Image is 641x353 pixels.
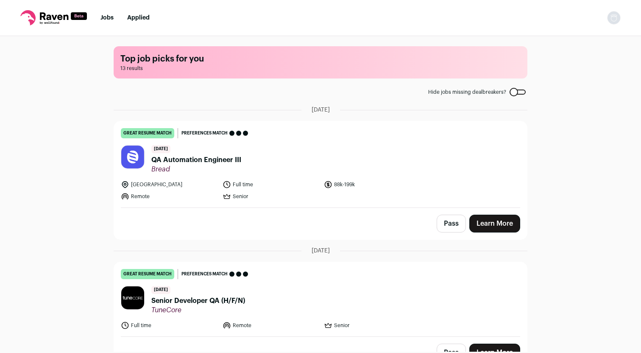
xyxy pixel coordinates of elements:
[181,270,228,278] span: Preferences match
[151,145,170,153] span: [DATE]
[607,11,621,25] button: Open dropdown
[114,121,527,207] a: great resume match Preferences match [DATE] QA Automation Engineer III Bread [GEOGRAPHIC_DATA] Fu...
[120,65,521,72] span: 13 results
[223,180,319,189] li: Full time
[114,262,527,336] a: great resume match Preferences match [DATE] Senior Developer QA (H/F/N) TuneCore Full time Remote...
[324,321,421,330] li: Senior
[324,180,421,189] li: 88k-199k
[151,306,245,314] span: TuneCore
[151,296,245,306] span: Senior Developer QA (H/F/N)
[151,155,241,165] span: QA Automation Engineer III
[100,15,114,21] a: Jobs
[607,11,621,25] img: nopic.png
[428,89,506,95] span: Hide jobs missing dealbreakers?
[223,321,319,330] li: Remote
[151,165,241,174] span: Bread
[151,286,170,294] span: [DATE]
[121,321,217,330] li: Full time
[121,146,144,168] img: e17ade605c88219b5d884d45e748be664d35b67af77f1be84d7668964ba66828.png
[469,215,520,233] a: Learn More
[223,192,319,201] li: Senior
[120,53,521,65] h1: Top job picks for you
[121,192,217,201] li: Remote
[181,129,228,137] span: Preferences match
[121,128,174,138] div: great resume match
[312,247,330,255] span: [DATE]
[121,286,144,309] img: 12f339831efbd00dc86a4ecd7726d0a6d7c45b670b2e86a553ef15fb7b7f7f62.jpg
[121,269,174,279] div: great resume match
[312,106,330,114] span: [DATE]
[127,15,150,21] a: Applied
[437,215,466,233] button: Pass
[121,180,217,189] li: [GEOGRAPHIC_DATA]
